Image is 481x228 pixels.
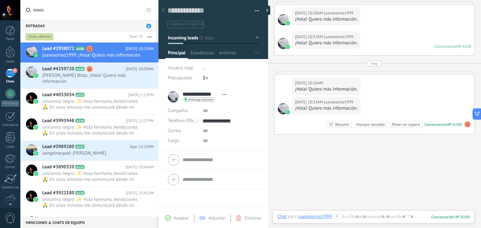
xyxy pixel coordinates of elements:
span: Ayer 12:23PM [130,144,154,150]
button: Más [143,31,156,42]
div: $ [203,73,259,83]
div: Poner en espera [392,121,420,127]
span: juanosorioo1999 [278,38,289,49]
div: ¡Hola! Quiero más información. [295,16,358,22]
img: waba.svg [34,171,38,176]
div: 108 [431,214,470,220]
img: waba.svg [34,53,38,57]
div: [DATE] 10:33AM [295,99,324,105]
span: [DATE] 10:09AM [126,66,154,72]
span: Teléfono Oficina [168,118,200,124]
div: Correo [1,165,19,169]
span: [PERSON_NAME] Bista: ¡Hola! Quiero más información. [42,72,142,84]
span: A136 [75,191,85,195]
span: Adjuntar [208,215,225,221]
span: Lead #3993948 [42,118,74,124]
span: : [332,214,333,220]
span: Lead #3922180 [42,190,74,196]
div: Compañía [168,106,198,116]
img: waba.svg [34,73,38,78]
span: [DATE] 1:13PM [128,92,154,98]
img: waba.svg [34,151,38,156]
a: Lead #4259720 A140 [DATE] 10:09AM [PERSON_NAME] Bista: ¡Hola! Quiero más información. [20,63,158,88]
span: Cargo [168,138,179,143]
div: № A108 [447,122,462,127]
div: Presupuesto [168,73,198,83]
img: waba.svg [286,21,290,25]
span: A140 [75,67,85,71]
button: Correo [168,126,181,136]
span: juanosorioo1999 [278,103,289,114]
span: juanosorioo1999 [324,10,354,16]
div: Listas [1,145,19,149]
span: Lead #2938072 [42,46,74,52]
div: Conversación [434,44,457,49]
div: Resumir [335,121,349,127]
div: Ocultar [264,6,270,15]
div: WhatsApp [1,101,19,107]
button: Teléfono Oficina [168,116,198,126]
span: Lead #4033034 [42,92,74,98]
span: Lead #3888720 [42,216,74,222]
span: Lead #3989280 [42,144,74,150]
div: Chats [1,80,19,84]
span: Aceptar [174,215,189,221]
div: Entradas [20,20,156,31]
span: whatsapp business [188,98,213,101]
a: Lead #3993948 A138 [DATE] 12:37PM unicornio negro: ✨ Hola hermano, bendiciones 🙏 En unos minutos ... [20,115,158,140]
div: Hoy [371,61,378,67]
span: 8 [13,68,18,73]
div: ¡Hola! Quiero más información. [295,40,358,46]
div: ¡Hola! Quiero más información. [295,105,358,112]
span: unicornio negro: ✨ Hola hermano, bendiciones 🙏 En unos minutos me comunicaré desde mi número pers... [42,98,142,110]
img: waba.svg [286,45,290,49]
a: Lead #3922180 A136 [DATE] 10:45AM unicornio negro: ✨ Hola hermano, bendiciones 🙏 En unos minutos ... [20,187,158,212]
span: A139 [75,93,85,97]
img: waba.svg [34,125,38,130]
span: juanosorioo1999 [324,99,354,105]
span: Lead #4259720 [42,66,74,72]
div: Calendario [1,123,19,127]
span: A135 [75,165,85,169]
div: Usuario resp. [168,63,198,73]
div: Chats abiertos [26,33,54,41]
span: Eliminar [245,215,261,221]
span: Lead #3890320 [42,164,74,170]
span: para [288,214,297,220]
div: [DATE] 10:20AM [295,10,324,16]
a: Lead #3890320 A135 [DATE] 10:46AM unicornio negro: ✨ Hola hermano, bendiciones 🙏 En unos minutos ... [20,161,158,186]
span: Usuario resp. [168,65,194,71]
span: [DATE] 10:33AM [126,46,154,52]
span: unicornio negro: ✨ Hola hermano, bendiciones 🙏 En unos minutos me comunicaré desde mi número pers... [42,196,142,208]
img: waba.svg [34,99,38,104]
span: juanosorioo1999 [324,34,353,40]
span: [DATE] 10:46AM [126,164,154,170]
span: [DATE] 10:45AM [126,190,154,196]
div: juanosorioo1999 [298,214,332,219]
div: Menciones & Chats de equipo [20,217,156,228]
span: unicornio negro: ✨ Hola hermano, bendiciones 🙏 En unos minutos me comunicaré desde mi número pers... [42,124,142,136]
div: [DATE] 10:16AM [295,80,324,86]
span: 8 [146,24,151,28]
span: A108 [75,47,85,51]
span: A137 [75,145,85,149]
a: Lead #4033034 A139 [DATE] 1:13PM unicornio negro: ✨ Hola hermano, bendiciones 🙏 En unos minutos m... [20,89,158,114]
span: Archivos [219,50,236,59]
img: waba.svg [286,110,290,114]
a: Lead #3989280 A137 Ayer 12:23PM aangelnavpad: [PERSON_NAME] [20,141,158,161]
span: Ayer 10:44AM [130,216,154,222]
span: unicornio negro: ✨ Hola hermano, bendiciones 🙏 En unos minutos me comunicaré desde mi número pers... [42,171,142,182]
a: Lead #2938072 A108 [DATE] 10:33AM juanosorioo1999: ¡Hola! Quiero más información. [20,42,158,62]
span: [DATE] 12:37PM [126,118,154,124]
img: waba.svg [34,197,38,202]
div: Conversación [425,122,447,127]
span: Presupuesto [168,75,192,81]
div: ¡Hola! Quiero más información. [295,86,358,92]
span: Principal [168,50,185,59]
span: Correo [168,128,181,134]
span: #agregar etiquetas [170,22,204,27]
div: № A108 [457,44,471,49]
div: [DATE] 10:37AM [295,34,324,40]
div: Estadísticas [1,186,19,190]
span: ... [203,65,207,71]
